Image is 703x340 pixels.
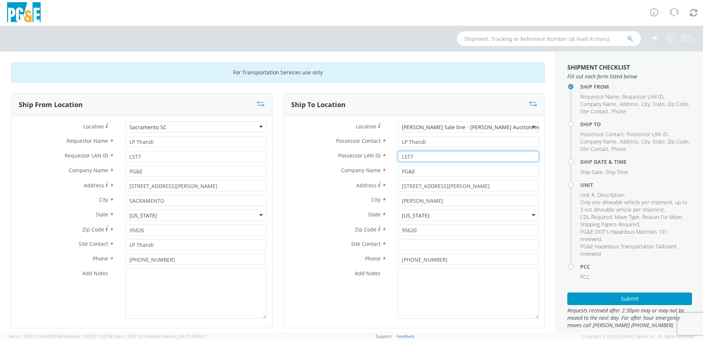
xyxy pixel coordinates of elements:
[668,100,688,107] span: Zip Code
[83,123,104,130] span: Location
[642,213,682,220] span: Reason For Move
[641,100,651,108] li: ,
[627,131,669,138] li: ,
[606,169,628,176] span: Ship Time
[580,169,604,176] li: ,
[580,84,692,89] h4: Ship From
[356,123,377,130] span: Location
[567,293,692,305] button: Submit
[11,63,545,82] div: For Transportation Services use only
[641,138,651,145] li: ,
[580,213,613,221] li: ,
[653,138,665,145] span: State
[668,138,688,145] span: Zip Code
[567,63,630,71] strong: Shipment Checklist
[68,333,113,339] span: master, [DATE] 10:22:58
[396,333,414,339] a: Feedback
[580,264,692,269] h4: PCC
[356,182,377,189] span: Address
[582,333,694,339] span: Copyright © [DATE]-[DATE] Agistix Inc., All Rights Reserved
[653,100,665,107] span: State
[99,196,108,203] span: City
[580,100,618,108] li: ,
[622,93,664,100] li: ,
[611,108,626,115] span: Phone
[355,226,377,233] span: Zip Code
[567,73,692,80] span: Fill out each form listed below
[67,137,108,144] span: Requestor Name
[376,333,392,339] a: Support
[69,167,108,174] span: Company Name
[114,333,207,339] span: Client: 2025.18.0-5db8ab7
[642,213,683,221] li: ,
[580,228,667,242] span: PG&E DOT's Hazardous Materials 101 reviewed
[580,191,595,198] span: Unit #
[457,31,641,46] input: Shipment, Tracking or Reference Number (at least 4 chars)
[96,211,108,218] span: State
[6,2,42,24] img: pge-logo-06675f144f4cfa6a6814.png
[580,191,596,199] li: ,
[580,100,617,107] span: Company Name
[580,131,625,138] li: ,
[620,138,639,145] li: ,
[597,191,625,199] li: ,
[351,240,381,247] span: Site Contact
[620,100,638,107] span: Address
[580,93,620,100] li: ,
[368,211,381,218] span: State
[611,145,626,152] span: Phone
[668,100,689,108] li: ,
[668,138,689,145] li: ,
[371,196,381,203] span: City
[341,167,381,174] span: Company Name
[402,212,429,219] div: [US_STATE]
[615,213,639,220] span: Move Type
[365,255,381,262] span: Phone
[82,226,104,233] span: Zip Code
[163,333,207,339] span: master, [DATE] 09:34:17
[129,124,167,131] div: Sacramento SC
[580,199,687,213] span: Only one driveable vehicle per shipment, up to 3 not driveable vehicle per shipment
[580,273,590,280] span: PCC
[622,93,663,100] span: Requestor LAN ID
[580,108,609,115] span: Site Contact
[580,228,690,243] li: ,
[580,93,619,100] span: Requestor Name
[82,270,108,277] span: Add Notes
[580,221,640,228] li: ,
[653,100,666,108] li: ,
[291,101,346,109] h3: Ship To Location
[620,138,638,145] span: Address
[580,138,618,145] li: ,
[336,137,381,144] span: Possessor Contact
[641,100,650,107] span: City
[93,255,108,262] span: Phone
[580,138,617,145] span: Company Name
[580,243,676,257] span: PG&E Hazardous Transportation Tailboard reviewed
[615,213,640,221] li: ,
[338,152,381,159] span: Possessor LAN ID
[567,307,692,329] span: Requests received after 2:30pm may or may not be moved to the next day. For after hour emergency ...
[580,221,639,228] span: Shipping Papers Required
[580,145,609,152] span: Site Contact
[580,182,692,188] h4: Unit
[580,169,603,176] span: Ship Date
[19,101,83,109] h3: Ship From Location
[9,333,113,339] span: Server: 2025.19.0-b9208248b56
[627,131,668,138] span: Possessor LAN ID
[65,152,108,159] span: Requestor LAN ID
[580,145,610,153] li: ,
[620,100,639,108] li: ,
[402,124,573,131] div: [PERSON_NAME] Sale line - [PERSON_NAME] Auctioneers - DXL - DXSL
[580,159,692,164] h4: Ship Date & Time
[580,199,690,213] li: ,
[580,108,610,115] li: ,
[79,240,108,247] span: Site Contact
[597,191,624,198] span: Description
[129,212,157,219] div: [US_STATE]
[653,138,666,145] li: ,
[580,121,692,127] h4: Ship To
[84,182,104,189] span: Address
[580,213,612,220] span: CDL Required
[641,138,650,145] span: City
